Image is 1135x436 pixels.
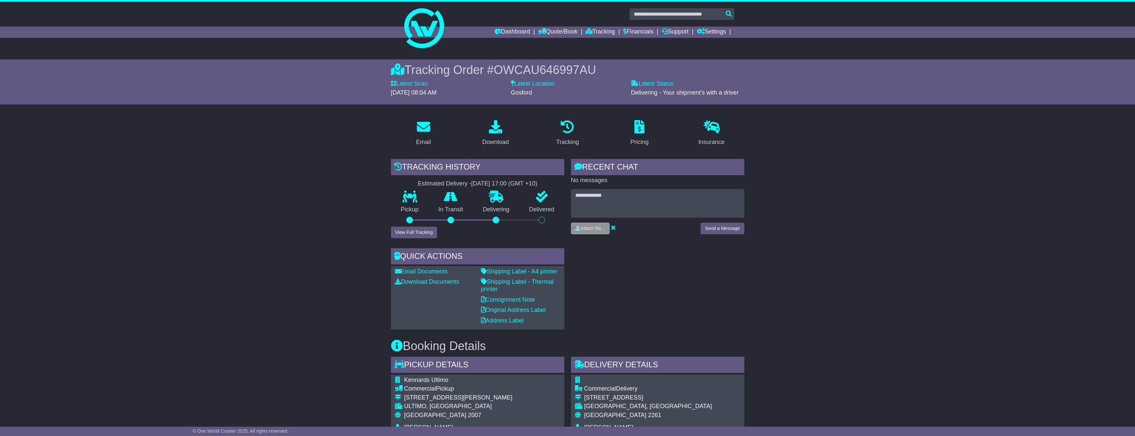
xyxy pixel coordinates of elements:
span: 2261 [648,412,661,418]
div: ULTIMO, [GEOGRAPHIC_DATA] [404,403,560,410]
a: Original Address Label [481,307,546,313]
div: Download [482,138,509,147]
div: Pickup [404,385,560,393]
div: RECENT CHAT [571,159,744,177]
p: Delivered [519,206,564,213]
button: Send a Message [701,223,744,234]
a: Quote/Book [538,27,577,38]
p: In Transit [428,206,473,213]
label: Latest Scan [391,80,428,88]
a: Support [662,27,689,38]
a: Tracking [552,118,583,149]
span: [DATE] 08:04 AM [391,89,437,96]
a: Dashboard [495,27,530,38]
p: No messages [571,177,744,184]
span: 2007 [468,412,481,418]
div: Delivery [584,385,735,393]
div: Tracking Order # [391,63,744,77]
h3: Booking Details [391,339,744,353]
span: [PERSON_NAME] [584,424,633,431]
div: Quick Actions [391,248,564,266]
span: [GEOGRAPHIC_DATA] [404,412,466,418]
label: Latest Status [631,80,673,88]
a: Download [478,118,513,149]
a: Email [412,118,435,149]
div: Tracking [556,138,579,147]
a: Financials [623,27,653,38]
a: Tracking [586,27,615,38]
span: [GEOGRAPHIC_DATA] [584,412,646,418]
div: [DATE] 17:00 (GMT +10) [471,180,537,187]
div: Insurance [699,138,725,147]
div: Email [416,138,431,147]
p: Pickup [391,206,429,213]
span: Kennards Ultimo [404,377,448,383]
div: Tracking history [391,159,564,177]
div: Pricing [630,138,649,147]
a: Address Label [481,317,524,324]
div: [GEOGRAPHIC_DATA], [GEOGRAPHIC_DATA] [584,403,735,410]
div: Pickup Details [391,357,564,375]
div: Estimated Delivery - [391,180,564,187]
span: OWCAU646997AU [494,63,596,77]
span: © One World Courier 2025. All rights reserved. [193,428,289,434]
label: Latest Location [511,80,555,88]
div: [STREET_ADDRESS][PERSON_NAME] [404,394,560,401]
span: Delivering - Your shipment's with a driver [631,89,739,96]
div: [STREET_ADDRESS] [584,394,735,401]
a: Insurance [694,118,729,149]
a: Shipping Label - Thermal printer [481,278,554,292]
a: Pricing [626,118,653,149]
button: View Full Tracking [391,227,437,238]
div: Delivery Details [571,357,744,375]
p: Delivering [473,206,520,213]
span: Commercial [584,385,616,392]
a: Shipping Label - A4 printer [481,268,557,275]
span: Commercial [404,385,436,392]
a: Email Documents [395,268,448,275]
a: Consignment Note [481,296,535,303]
span: Gosford [511,89,532,96]
span: [PERSON_NAME] [404,424,453,431]
a: Settings [697,27,726,38]
a: Download Documents [395,278,459,285]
